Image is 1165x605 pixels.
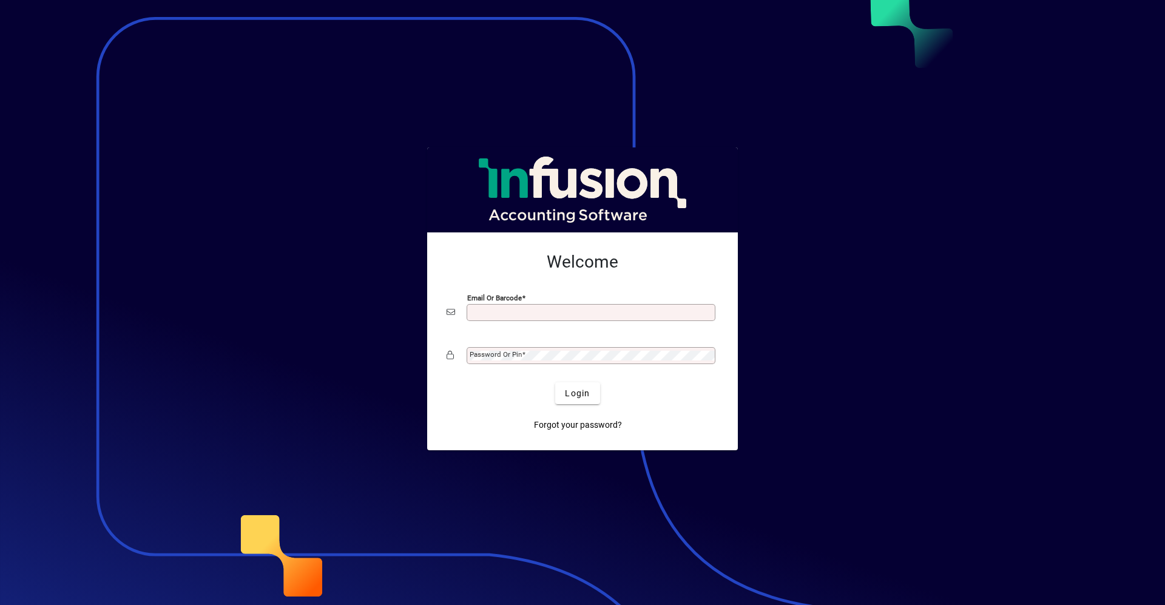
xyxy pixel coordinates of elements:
[467,294,522,302] mat-label: Email or Barcode
[447,252,718,272] h2: Welcome
[529,414,627,436] a: Forgot your password?
[534,419,622,431] span: Forgot your password?
[555,382,599,404] button: Login
[565,387,590,400] span: Login
[470,350,522,359] mat-label: Password or Pin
